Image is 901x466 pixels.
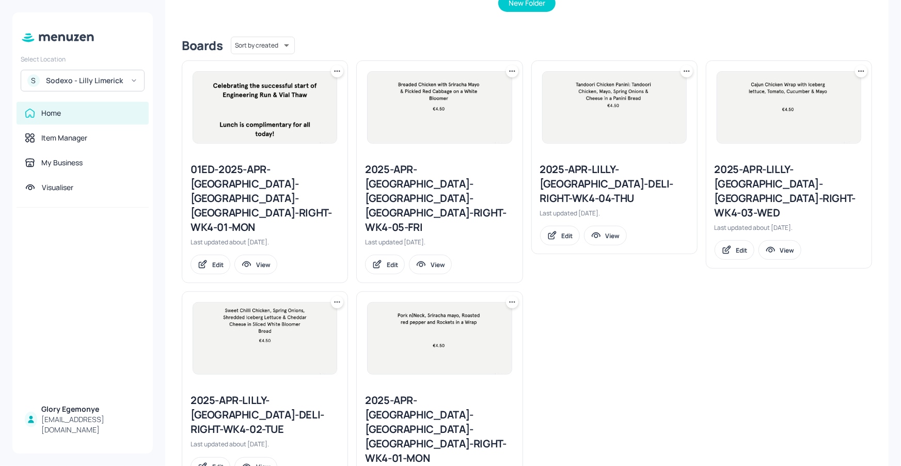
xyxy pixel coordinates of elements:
div: Visualiser [42,182,73,193]
div: Boards [182,37,223,54]
div: Glory Egemonye [41,404,140,414]
div: Sodexo - Lilly Limerick [46,75,124,86]
div: Edit [736,246,748,255]
img: 2025-09-12-1757671752296ome8kk0nm1.jpeg [368,72,511,143]
div: My Business [41,158,83,168]
div: View [256,260,271,269]
div: [EMAIL_ADDRESS][DOMAIN_NAME] [41,414,140,435]
img: 2025-09-09-17574136860950kf7ws2w5j3.jpeg [193,303,337,374]
div: Last updated [DATE]. [365,238,514,246]
div: View [431,260,445,269]
div: Item Manager [41,133,87,143]
div: Edit [212,260,224,269]
div: Edit [387,260,398,269]
div: 2025-APR-LILLY-[GEOGRAPHIC_DATA]-DELI-RIGHT-WK4-04-THU [540,162,689,206]
div: View [780,246,795,255]
div: Last updated about [DATE]. [191,440,339,448]
div: Sort by created [231,35,295,56]
div: 2025-APR-LILLY-[GEOGRAPHIC_DATA]-DELI-RIGHT-WK4-02-TUE [191,393,339,437]
img: 2025-09-11-17575861565004zmpteoboz.jpeg [543,72,686,143]
div: 2025-APR-LILLY-[GEOGRAPHIC_DATA]-[GEOGRAPHIC_DATA]-RIGHT-WK4-03-WED [715,162,863,220]
img: 2025-09-10-17574996333118qgmw7bsw0y.jpeg [717,72,861,143]
div: View [606,231,620,240]
div: Home [41,108,61,118]
div: Last updated about [DATE]. [191,238,339,246]
div: 01ED-2025-APR-[GEOGRAPHIC_DATA]-[GEOGRAPHIC_DATA]-[GEOGRAPHIC_DATA]-RIGHT-WK4-01-MON [191,162,339,235]
div: S [27,74,40,87]
div: Last updated [DATE]. [540,209,689,218]
div: 2025-APR-[GEOGRAPHIC_DATA]-[GEOGRAPHIC_DATA]-[GEOGRAPHIC_DATA]-RIGHT-WK4-05-FRI [365,162,514,235]
img: 2025-09-08-1757330749902yqmx7av8vjo.jpeg [193,72,337,143]
div: 2025-APR-[GEOGRAPHIC_DATA]-[GEOGRAPHIC_DATA]-[GEOGRAPHIC_DATA]-RIGHT-WK4-01-MON [365,393,514,465]
img: 2025-08-11-1754907497238kl6rgczk3dr.jpeg [368,303,511,374]
div: Last updated about [DATE]. [715,223,863,232]
div: Edit [562,231,573,240]
div: Select Location [21,55,145,64]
